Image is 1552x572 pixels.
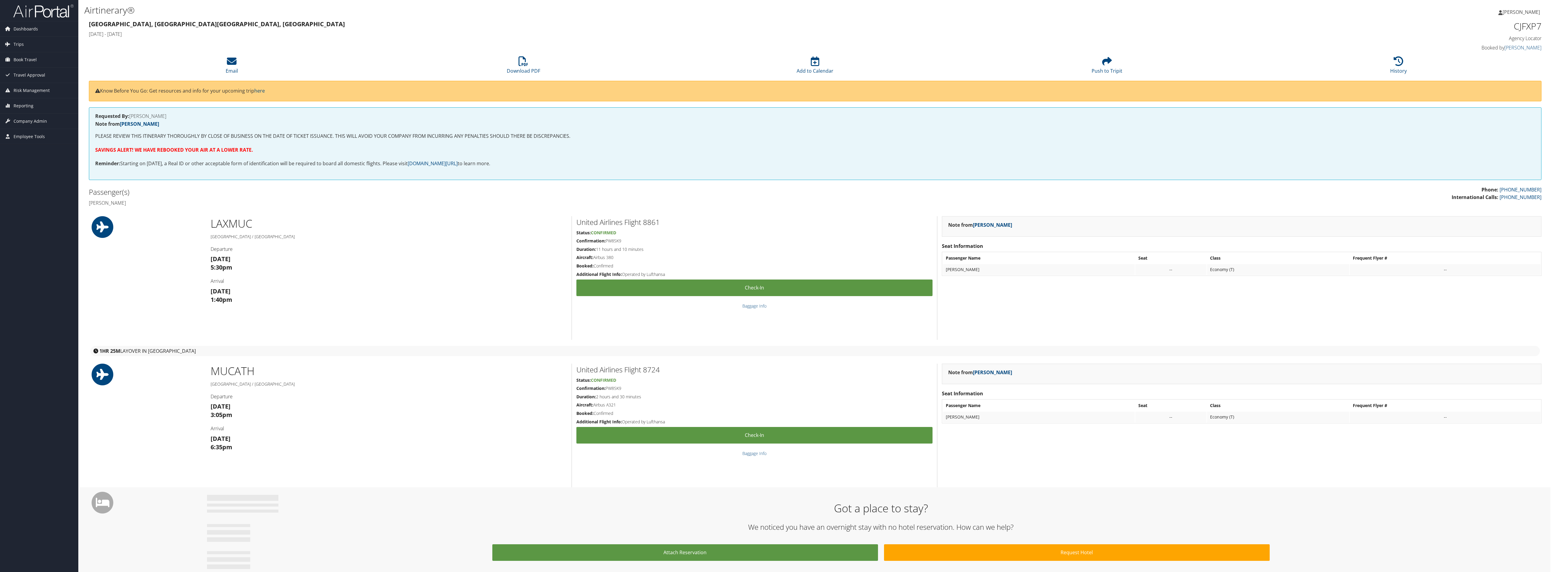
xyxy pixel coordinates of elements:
[89,187,811,197] h2: Passenger(s)
[95,114,1535,119] h4: [PERSON_NAME]
[576,377,591,383] strong: Status:
[14,114,47,129] span: Company Admin
[576,238,933,244] h5: PW8SK9
[211,295,232,304] strong: 1:40pm
[211,216,567,231] h1: LAX MUC
[212,522,1550,532] h2: We noticed you have an overnight stay with no hotel reservation. How can we help?
[89,200,811,206] h4: [PERSON_NAME]
[211,435,230,443] strong: [DATE]
[576,402,593,408] strong: Aircraft:
[591,377,616,383] span: Confirmed
[211,443,232,451] strong: 6:35pm
[576,254,933,261] h5: Airbus 380
[95,160,1535,168] p: Starting on [DATE], a Real ID or other acceptable form of identification will be required to boar...
[884,544,1270,561] a: Request Hotel
[742,450,767,456] a: Baggage Info
[14,52,37,67] span: Book Travel
[943,400,1135,411] th: Passenger Name
[95,121,159,127] strong: Note from
[14,98,33,113] span: Reporting
[948,222,1012,228] strong: Note from
[211,234,567,240] h5: [GEOGRAPHIC_DATA] / [GEOGRAPHIC_DATA]
[95,87,1535,95] p: Know Before You Go: Get resources and info for your upcoming trip
[576,263,594,269] strong: Booked:
[943,253,1135,264] th: Passenger Name
[576,385,933,391] h5: PW8SK9
[943,264,1135,275] td: [PERSON_NAME]
[576,394,596,400] strong: Duration:
[576,427,933,444] a: Check-in
[1135,400,1206,411] th: Seat
[211,381,567,387] h5: [GEOGRAPHIC_DATA] / [GEOGRAPHIC_DATA]
[1350,253,1541,264] th: Frequent Flyer #
[211,246,567,252] h4: Departure
[211,364,567,379] h1: MUC ATH
[1138,267,1203,272] div: --
[576,410,933,416] h5: Confirmed
[591,230,616,235] span: Confirmed
[492,544,878,561] a: Attach Reservation
[576,246,933,252] h5: 11 hours and 10 minutes
[211,278,567,284] h4: Arrival
[84,4,1059,17] h1: Airtinerary®
[89,31,1176,37] h4: [DATE] - [DATE]
[576,402,933,408] h5: Airbus A321
[408,160,458,167] a: [DOMAIN_NAME][URL]
[1500,186,1541,193] a: [PHONE_NUMBER]
[576,280,933,296] a: Check-in
[1138,414,1203,420] div: --
[14,68,45,83] span: Travel Approval
[576,246,596,252] strong: Duration:
[1481,186,1498,193] strong: Phone:
[576,271,622,277] strong: Additional Flight Info:
[576,410,594,416] strong: Booked:
[1185,20,1541,33] h1: CJFXP7
[942,243,983,249] strong: Seat Information
[1207,400,1349,411] th: Class
[95,113,129,119] strong: Requested By:
[1350,400,1541,411] th: Frequent Flyer #
[1185,35,1541,42] h4: Agency Locator
[1504,44,1541,51] a: [PERSON_NAME]
[1207,412,1349,422] td: Economy (T)
[576,271,933,277] h5: Operated by Lufthansa
[576,394,933,400] h5: 2 hours and 30 minutes
[1092,60,1122,74] a: Push to Tripit
[1390,60,1407,74] a: History
[14,21,38,36] span: Dashboards
[95,132,1535,140] p: PLEASE REVIEW THIS ITINERARY THOROUGHLY BY CLOSE OF BUSINESS ON THE DATE OF TICKET ISSUANCE. THIS...
[1185,44,1541,51] h4: Booked by
[14,83,50,98] span: Risk Management
[742,303,767,309] a: Baggage Info
[1503,9,1540,15] span: [PERSON_NAME]
[1498,3,1546,21] a: [PERSON_NAME]
[576,217,933,227] h2: United Airlines Flight 8861
[99,348,120,354] strong: 1HR 25M
[211,402,230,410] strong: [DATE]
[943,412,1135,422] td: [PERSON_NAME]
[211,425,567,432] h4: Arrival
[95,160,120,167] strong: Reminder:
[973,222,1012,228] a: [PERSON_NAME]
[14,37,24,52] span: Trips
[1135,253,1206,264] th: Seat
[1353,414,1538,420] div: --
[211,287,230,295] strong: [DATE]
[576,230,591,235] strong: Status:
[211,263,232,271] strong: 5:30pm
[226,60,238,74] a: Email
[1207,264,1349,275] td: Economy (T)
[1500,194,1541,201] a: [PHONE_NUMBER]
[120,121,159,127] a: [PERSON_NAME]
[576,263,933,269] h5: Confirmed
[1353,267,1538,272] div: --
[212,501,1550,516] h1: Got a place to stay?
[90,346,1540,356] div: layover in [GEOGRAPHIC_DATA]
[576,419,622,425] strong: Additional Flight Info:
[973,369,1012,376] a: [PERSON_NAME]
[576,365,933,375] h2: United Airlines Flight 8724
[948,369,1012,376] strong: Note from
[576,254,593,260] strong: Aircraft:
[95,147,253,153] strong: SAVINGS ALERT! WE HAVE REBOOKED YOUR AIR AT A LOWER RATE.
[89,20,345,28] strong: [GEOGRAPHIC_DATA], [GEOGRAPHIC_DATA] [GEOGRAPHIC_DATA], [GEOGRAPHIC_DATA]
